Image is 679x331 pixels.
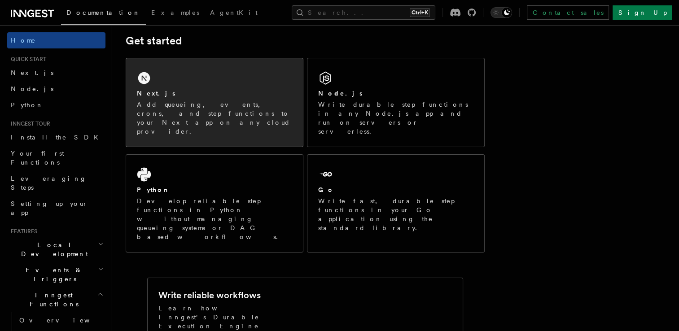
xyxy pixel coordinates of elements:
span: Examples [151,9,199,16]
span: Install the SDK [11,134,104,141]
a: Overview [16,312,105,328]
a: Get started [126,35,182,47]
a: Node.jsWrite durable step functions in any Node.js app and run on servers or serverless. [307,58,485,147]
button: Local Development [7,237,105,262]
a: Sign Up [613,5,672,20]
span: Your first Functions [11,150,64,166]
span: AgentKit [210,9,258,16]
a: Home [7,32,105,48]
span: Inngest Functions [7,291,97,309]
p: Write fast, durable step functions in your Go application using the standard library. [318,196,473,232]
a: Install the SDK [7,129,105,145]
h2: Go [318,185,334,194]
span: Documentation [66,9,140,16]
span: Node.js [11,85,53,92]
span: Next.js [11,69,53,76]
span: Quick start [7,56,46,63]
button: Search...Ctrl+K [292,5,435,20]
span: Local Development [7,240,98,258]
a: PythonDevelop reliable step functions in Python without managing queueing systems or DAG based wo... [126,154,303,253]
a: Examples [146,3,205,24]
span: Home [11,36,36,45]
p: Write durable step functions in any Node.js app and run on servers or serverless. [318,100,473,136]
a: Documentation [61,3,146,25]
a: Your first Functions [7,145,105,170]
button: Events & Triggers [7,262,105,287]
a: Node.js [7,81,105,97]
h2: Python [137,185,170,194]
button: Inngest Functions [7,287,105,312]
a: Python [7,97,105,113]
kbd: Ctrl+K [410,8,430,17]
h2: Write reliable workflows [158,289,261,301]
h2: Node.js [318,89,363,98]
h2: Next.js [137,89,175,98]
span: Events & Triggers [7,266,98,283]
a: GoWrite fast, durable step functions in your Go application using the standard library. [307,154,485,253]
a: Setting up your app [7,196,105,221]
p: Add queueing, events, crons, and step functions to your Next app on any cloud provider. [137,100,292,136]
button: Toggle dark mode [491,7,512,18]
a: AgentKit [205,3,263,24]
span: Leveraging Steps [11,175,87,191]
a: Contact sales [527,5,609,20]
span: Python [11,101,44,109]
a: Next.js [7,65,105,81]
span: Overview [19,317,112,324]
a: Leveraging Steps [7,170,105,196]
a: Next.jsAdd queueing, events, crons, and step functions to your Next app on any cloud provider. [126,58,303,147]
span: Inngest tour [7,120,50,127]
span: Features [7,228,37,235]
span: Setting up your app [11,200,88,216]
p: Develop reliable step functions in Python without managing queueing systems or DAG based workflows. [137,196,292,241]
